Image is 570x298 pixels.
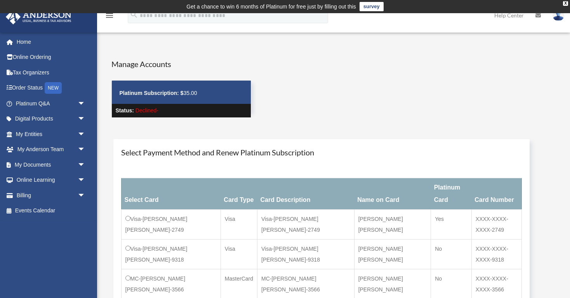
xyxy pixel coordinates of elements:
span: arrow_drop_down [78,96,93,112]
td: No [431,239,472,269]
th: Card Type [221,178,257,210]
a: survey [360,2,384,11]
span: arrow_drop_down [78,157,93,173]
div: Get a chance to win 6 months of Platinum for free just by filling out this [186,2,356,11]
img: Anderson Advisors Platinum Portal [3,9,74,24]
a: Billingarrow_drop_down [5,188,97,203]
td: Visa-[PERSON_NAME] [PERSON_NAME]-2749 [121,210,221,239]
a: Home [5,34,97,50]
span: arrow_drop_down [78,142,93,158]
a: menu [105,14,114,20]
a: My Entitiesarrow_drop_down [5,126,97,142]
h4: Select Payment Method and Renew Platinum Subscription [121,147,522,158]
i: menu [105,11,114,20]
i: search [130,10,138,19]
a: Platinum Q&Aarrow_drop_down [5,96,97,111]
td: Visa-[PERSON_NAME] [PERSON_NAME]-9318 [257,239,355,269]
td: [PERSON_NAME] [PERSON_NAME] [354,239,431,269]
h4: Manage Accounts [111,59,251,69]
p: 35.00 [120,88,243,98]
a: My Documentsarrow_drop_down [5,157,97,172]
td: Visa-[PERSON_NAME] [PERSON_NAME]-9318 [121,239,221,269]
a: Events Calendar [5,203,97,219]
span: Declined- [136,107,158,114]
a: Digital Productsarrow_drop_down [5,111,97,127]
a: My Anderson Teamarrow_drop_down [5,142,97,157]
span: arrow_drop_down [78,172,93,188]
td: Yes [431,210,472,239]
span: arrow_drop_down [78,188,93,203]
td: Visa-[PERSON_NAME] [PERSON_NAME]-2749 [257,210,355,239]
a: Online Ordering [5,50,97,65]
span: arrow_drop_down [78,111,93,127]
td: [PERSON_NAME] [PERSON_NAME] [354,210,431,239]
img: User Pic [553,10,564,21]
th: Card Description [257,178,355,210]
th: Select Card [121,178,221,210]
th: Card Number [471,178,521,210]
a: Online Learningarrow_drop_down [5,172,97,188]
span: arrow_drop_down [78,126,93,142]
td: XXXX-XXXX-XXXX-2749 [471,210,521,239]
strong: Platinum Subscription: $ [120,90,184,96]
td: Visa [221,210,257,239]
div: close [563,1,568,6]
div: NEW [45,82,62,94]
a: Order StatusNEW [5,80,97,96]
td: XXXX-XXXX-XXXX-9318 [471,239,521,269]
strong: Status: [116,107,134,114]
th: Name on Card [354,178,431,210]
a: Tax Organizers [5,65,97,80]
th: Platinum Card [431,178,472,210]
td: Visa [221,239,257,269]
